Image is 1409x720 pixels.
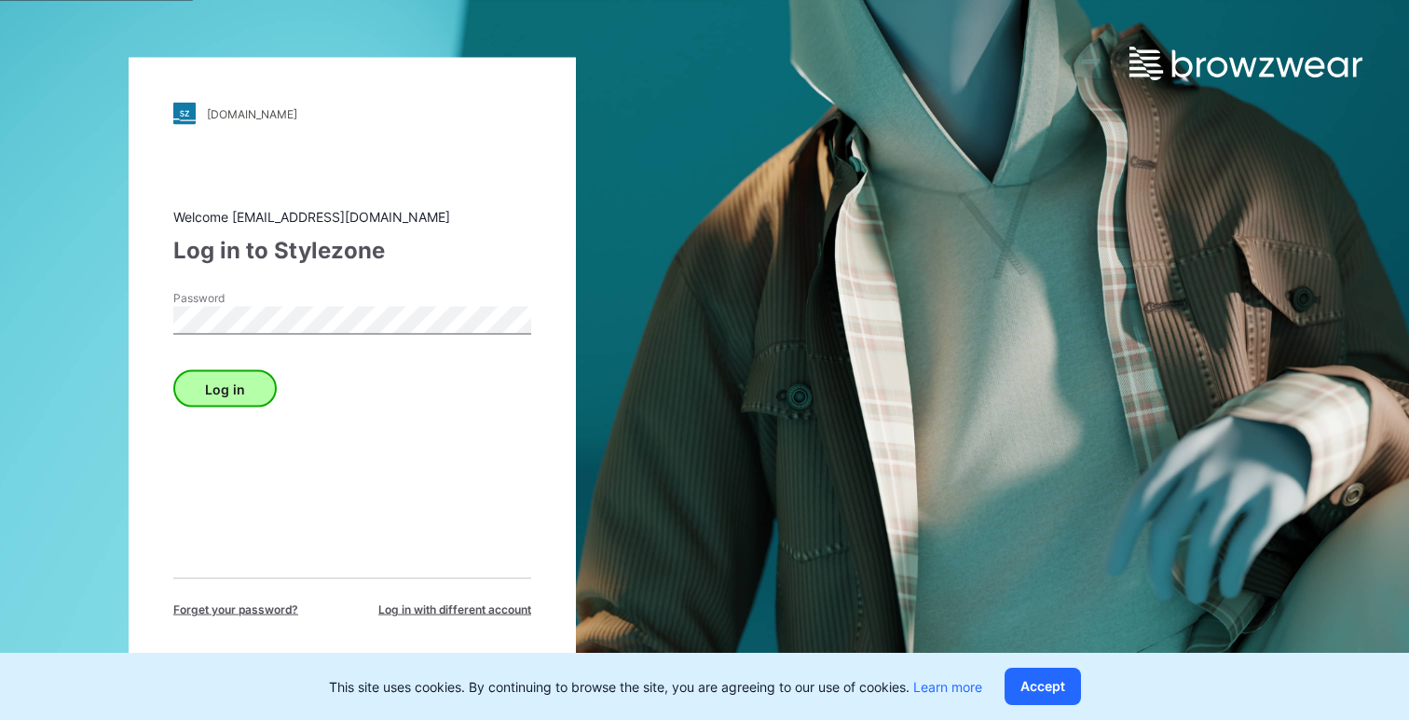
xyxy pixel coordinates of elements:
[173,290,304,307] label: Password
[378,602,531,618] span: Log in with different account
[1129,47,1362,80] img: browzwear-logo.e42bd6dac1945053ebaf764b6aa21510.svg
[173,103,196,125] img: stylezone-logo.562084cfcfab977791bfbf7441f1a819.svg
[173,207,531,227] div: Welcome [EMAIL_ADDRESS][DOMAIN_NAME]
[207,106,297,120] div: [DOMAIN_NAME]
[173,602,298,618] span: Forget your password?
[1005,668,1081,705] button: Accept
[173,234,531,268] div: Log in to Stylezone
[173,370,277,408] button: Log in
[913,679,982,695] a: Learn more
[329,677,982,697] p: This site uses cookies. By continuing to browse the site, you are agreeing to our use of cookies.
[173,103,531,125] a: [DOMAIN_NAME]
